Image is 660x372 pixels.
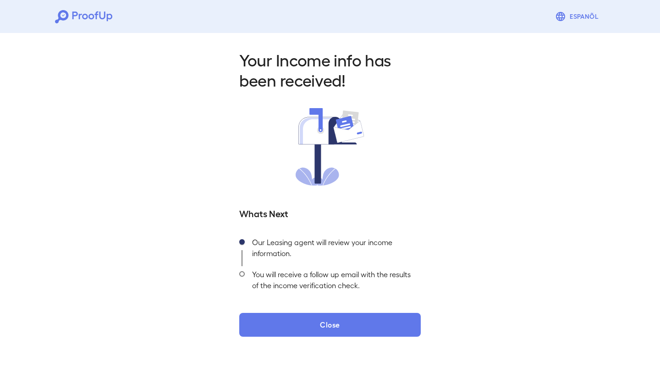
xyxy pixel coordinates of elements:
button: Close [239,313,421,337]
h5: Whats Next [239,207,421,219]
div: You will receive a follow up email with the results of the income verification check. [245,266,421,298]
div: Our Leasing agent will review your income information. [245,234,421,266]
button: Espanõl [551,7,605,26]
h2: Your Income info has been received! [239,49,421,90]
img: received.svg [296,108,364,186]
